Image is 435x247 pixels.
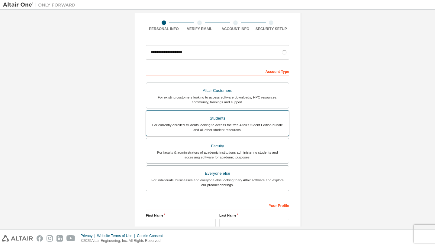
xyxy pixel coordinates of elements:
img: Altair One [3,2,79,8]
div: Your Profile [146,200,289,210]
label: First Name [146,213,216,218]
img: instagram.svg [47,235,53,242]
div: Privacy [81,233,97,238]
img: altair_logo.svg [2,235,33,242]
div: Cookie Consent [137,233,166,238]
img: youtube.svg [66,235,75,242]
div: Website Terms of Use [97,233,137,238]
div: Verify Email [182,27,218,31]
div: Students [150,114,285,123]
div: For currently enrolled students looking to access the free Altair Student Edition bundle and all ... [150,123,285,132]
div: Personal Info [146,27,182,31]
div: Account Type [146,66,289,76]
p: © 2025 Altair Engineering, Inc. All Rights Reserved. [81,238,166,243]
label: Last Name [219,213,289,218]
img: facebook.svg [37,235,43,242]
div: For faculty & administrators of academic institutions administering students and accessing softwa... [150,150,285,160]
div: Altair Customers [150,86,285,95]
img: linkedin.svg [56,235,63,242]
div: For individuals, businesses and everyone else looking to try Altair software and explore our prod... [150,178,285,187]
div: Security Setup [253,27,289,31]
div: For existing customers looking to access software downloads, HPC resources, community, trainings ... [150,95,285,105]
div: Faculty [150,142,285,150]
div: Account Info [217,27,253,31]
div: Everyone else [150,169,285,178]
